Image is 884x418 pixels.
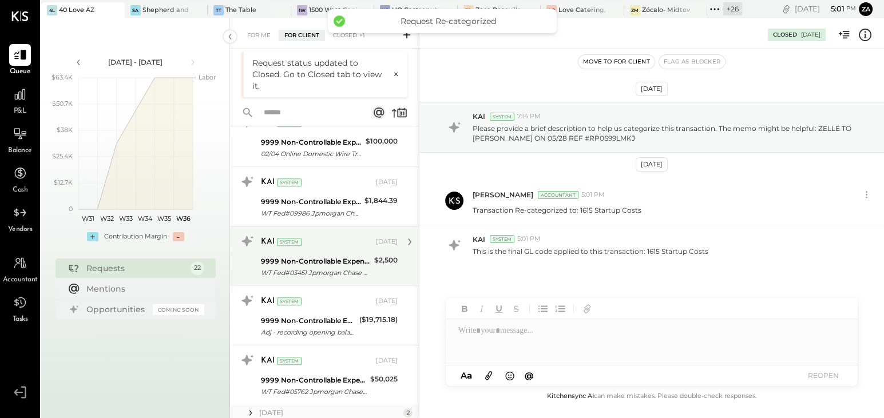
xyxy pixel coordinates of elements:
div: Shepherd and [PERSON_NAME] [142,6,191,15]
div: System [277,297,302,305]
a: Queue [1,44,39,77]
span: 5:01 PM [581,190,605,200]
div: For Client [279,30,325,41]
div: 9999 Non-Controllable Expenses:Other Income and Expenses:To Be Classified [261,315,356,327]
div: 9999 Non-Controllable Expenses:Other Income and Expenses:To Be Classified [261,196,361,208]
button: Unordered List [536,301,550,316]
div: [DATE] [376,178,398,187]
button: × [387,69,399,79]
span: 7:14 PM [517,112,541,121]
div: The Table [225,6,256,15]
button: Underline [491,301,506,316]
div: WT Fed#05762 Jpmorgan Chase Ban /Ftr/Bnf=[PERSON_NAME] Bar Group LLC Srf# ************9871 Trn#24... [261,386,367,397]
text: $12.7K [54,178,73,186]
div: 1W [297,5,307,15]
div: System [277,357,302,365]
div: $2,500 [374,254,398,266]
div: KAI [261,355,275,367]
span: [PERSON_NAME] [473,190,533,200]
div: $100,000 [366,136,398,147]
div: System [490,113,514,121]
div: [DATE] [376,237,398,246]
button: Za [859,2,873,16]
div: 02/04 Online Domestic Wire Transfer Via: Citibank West Fsb/322271724 A/C: Built Inc [GEOGRAPHIC_D... [261,148,362,160]
div: 9999 Non-Controllable Expenses:Other Income and Expenses:To Be Classified [261,256,371,267]
text: W34 [138,214,153,222]
text: W35 [157,214,171,222]
div: $1,844.39 [364,195,398,206]
button: @ [521,368,537,383]
span: Cash [13,185,27,196]
a: Tasks [1,292,39,325]
span: @ [525,370,534,381]
span: 5:01 PM [517,234,541,244]
button: REOPEN [800,368,846,383]
div: Accountant [538,191,578,199]
div: KAI [261,296,275,307]
a: Vendors [1,202,39,235]
div: TT [213,5,224,15]
div: WT Fed#03451 Jpmorgan Chase Ban /Ftr/Bnf=[PERSON_NAME] Srf# ************8217 Trn#240916037292 Rfb# [261,267,371,278]
div: Zoca Roseville Inc. [475,6,524,15]
p: Transaction Re-categorized to: 1615 Startup Costs [473,205,641,215]
div: - [173,232,184,241]
div: 22 [191,261,204,275]
div: Sa [130,5,141,15]
div: ZM [630,5,640,15]
p: Please provide a brief description to help us categorize this transaction. The memo might be help... [473,124,855,143]
span: Vendors [8,225,33,235]
text: 0 [69,205,73,213]
div: System [277,238,302,246]
div: [DATE] [795,3,856,14]
span: P&L [14,106,27,117]
button: Aa [457,369,475,382]
span: Tasks [13,315,28,325]
div: $50,025 [370,373,398,385]
text: W31 [81,214,94,222]
div: Mentions [86,283,199,294]
div: Adj - recording opening balance adj in absence of bank statement [261,327,356,338]
div: [DATE] - [DATE] [87,57,184,67]
div: System [277,178,302,186]
div: Love Catering, Inc. [558,6,607,15]
div: WT Fed#09986 Jpmorgan Chase Ban /Ftr/Bnf=[PERSON_NAME]# ************3942 Trn#240913090229 Rfb# [261,208,361,219]
div: Request Re-categorized [351,16,545,26]
div: [DATE] [376,356,398,365]
div: Zócalo- Midtown (Zoca Inc.) [642,6,691,15]
text: $25.4K [52,152,73,160]
div: Requests [86,262,185,274]
span: 5 : 01 [822,3,845,14]
span: KAI [473,112,485,121]
div: HG [380,5,390,15]
button: Bold [457,301,472,316]
div: Opportunities [86,304,147,315]
div: Coming Soon [153,304,204,315]
a: Balance [1,123,39,156]
div: [DATE] [376,297,398,306]
div: ($19,715.18) [359,314,398,325]
div: [DATE] [259,408,401,417]
text: $63.4K [51,73,73,81]
text: W36 [176,214,190,222]
button: Flag as Blocker [659,55,725,69]
button: Add URL [580,301,594,316]
div: 40 Love AZ [59,6,94,15]
p: This is the final GL code applied to this transaction: 1615 Startup Costs [473,246,708,256]
text: $38K [57,126,73,134]
div: 1500 West Capital LP [309,6,358,15]
button: Move to for client [578,55,655,69]
button: Ordered List [553,301,568,316]
div: Request status updated to Closed. Go to Closed tab to view it. [252,57,387,91]
text: Labor [199,73,216,81]
div: LC [546,5,557,15]
span: +1 [359,31,365,40]
span: Balance [8,146,32,156]
div: copy link [780,3,792,15]
div: + 26 [723,2,742,15]
div: Closed [327,30,371,41]
div: [DATE] [636,82,668,96]
span: KAI [473,234,485,244]
span: Accountant [3,275,38,285]
div: For Me [241,30,276,41]
button: Italic [474,301,489,316]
